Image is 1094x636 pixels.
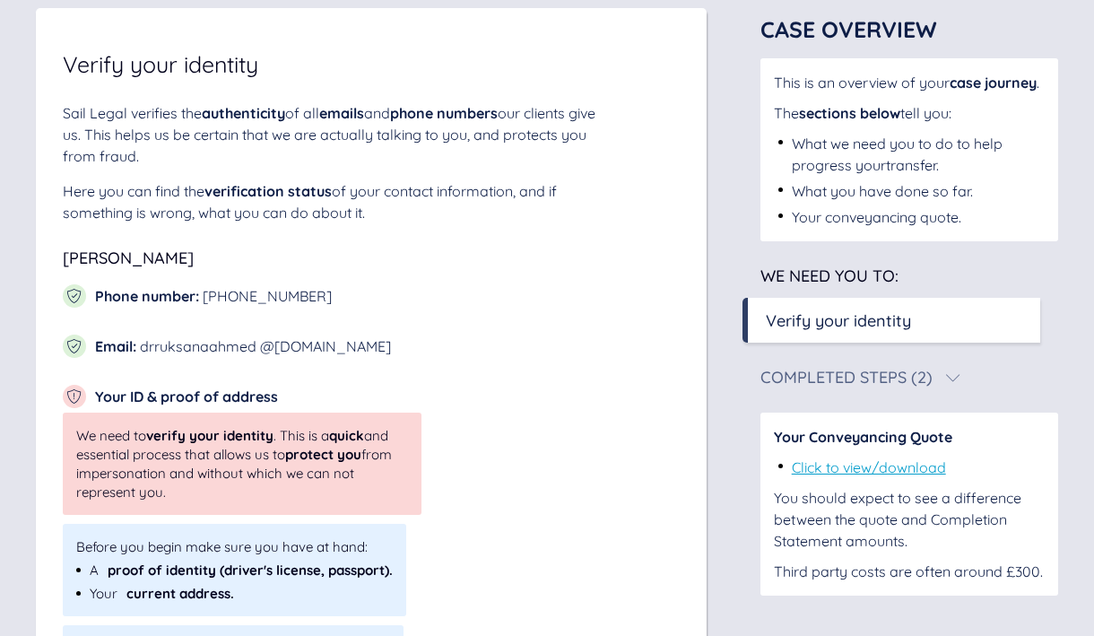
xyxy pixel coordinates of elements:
div: What we need you to do to help progress your transfer . [792,133,1045,176]
span: We need to . This is a and essential process that allows us to from impersonation and without whi... [76,426,408,501]
span: Verify your identity [63,53,258,75]
span: Your ID & proof of address [95,388,278,405]
span: emails [319,104,364,122]
span: quick [329,427,364,444]
div: This is an overview of your . [774,72,1045,93]
span: authenticity [202,104,285,122]
div: Your [76,584,393,603]
div: [PHONE_NUMBER] [95,285,332,307]
a: Click to view/download [792,458,946,476]
span: verify your identity [146,427,273,444]
div: Sail Legal verifies the of all and our clients give us. This helps us be certain that we are actu... [63,102,601,167]
span: Your Conveyancing Quote [774,428,952,446]
div: A [76,561,393,579]
div: Third party costs are often around £300. [774,561,1045,582]
div: The tell you: [774,102,1045,124]
span: Email : [95,337,136,355]
span: current address. [126,584,234,603]
span: phone numbers [390,104,498,122]
span: case journey [950,74,1037,91]
div: Completed Steps (2) [760,370,933,386]
span: Phone number : [95,287,199,305]
span: We need you to: [760,266,899,286]
span: verification status [204,182,332,200]
span: Case Overview [760,15,937,43]
span: Before you begin make sure you have at hand: [76,537,393,556]
span: proof of identity (driver's license, passport). [108,561,393,579]
div: drruksanaahmed @[DOMAIN_NAME] [95,335,391,357]
span: [PERSON_NAME] [63,248,194,268]
div: Here you can find the of your contact information, and if something is wrong, what you can do abo... [63,180,601,223]
div: Verify your identity [766,309,911,333]
div: What you have done so far. [792,180,973,202]
span: protect you [285,446,361,463]
span: sections below [799,104,900,122]
div: You should expect to see a difference between the quote and Completion Statement amounts. [774,487,1045,552]
div: Your conveyancing quote. [792,206,961,228]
